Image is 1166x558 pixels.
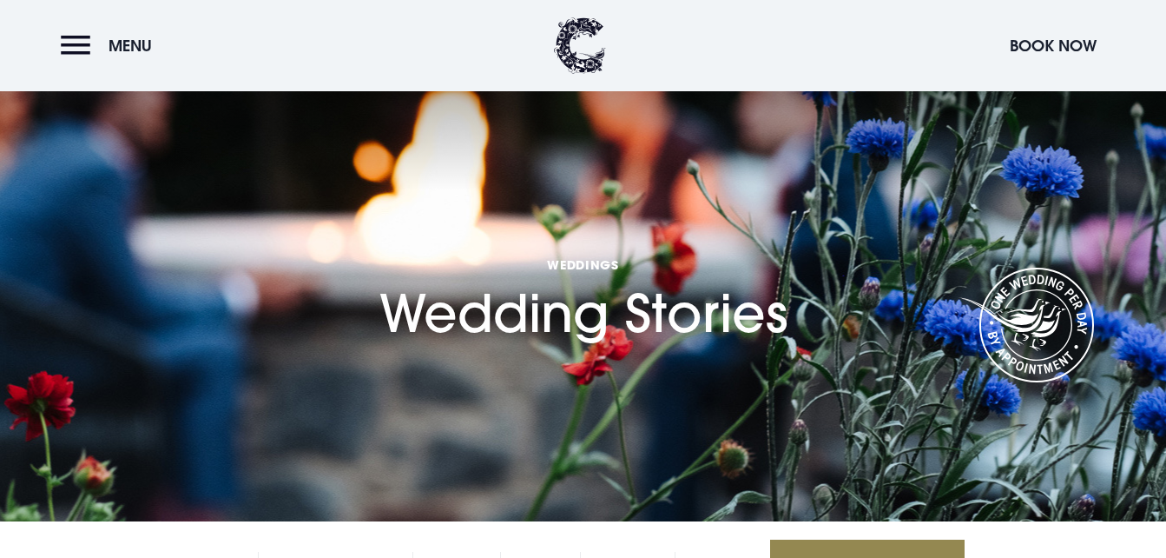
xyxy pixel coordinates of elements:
[379,186,787,343] h1: Wedding Stories
[109,36,152,56] span: Menu
[379,256,787,273] span: Weddings
[554,17,606,74] img: Clandeboye Lodge
[1001,27,1105,64] button: Book Now
[61,27,161,64] button: Menu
